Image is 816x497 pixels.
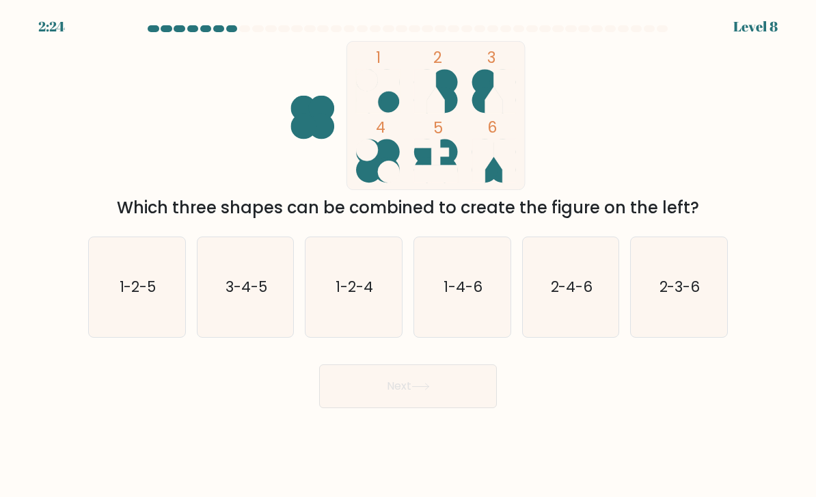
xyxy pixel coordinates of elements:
text: 2-3-6 [659,277,701,297]
div: 2:24 [38,16,65,37]
tspan: 2 [434,47,443,68]
tspan: 6 [487,117,497,138]
div: Which three shapes can be combined to create the figure on the left? [96,196,720,220]
text: 2-4-6 [550,277,593,297]
div: Level 8 [733,16,778,37]
tspan: 3 [487,47,495,68]
text: 1-2-4 [336,277,374,297]
text: 3-4-5 [226,277,267,297]
button: Next [319,364,497,408]
tspan: 5 [434,118,444,139]
tspan: 1 [376,47,381,68]
text: 1-4-6 [444,277,482,297]
text: 1-2-5 [120,277,157,297]
tspan: 4 [376,117,385,138]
